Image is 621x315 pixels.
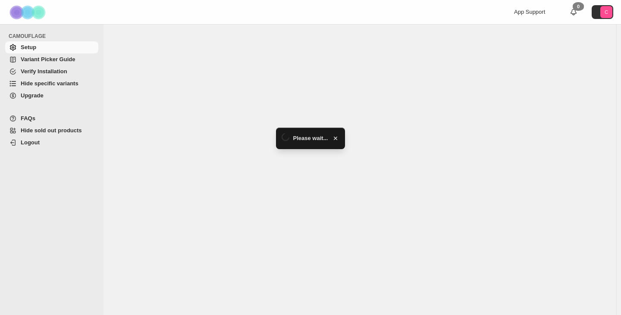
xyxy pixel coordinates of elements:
img: Camouflage [7,0,50,24]
a: Verify Installation [5,65,98,78]
span: Hide specific variants [21,80,78,87]
a: Logout [5,137,98,149]
button: Avatar with initials C [592,5,613,19]
span: Avatar with initials C [600,6,612,18]
span: FAQs [21,115,35,122]
span: Hide sold out products [21,127,82,134]
a: Hide specific variants [5,78,98,90]
span: App Support [514,9,545,15]
a: Upgrade [5,90,98,102]
span: Verify Installation [21,68,67,75]
span: Upgrade [21,92,44,99]
div: 0 [573,2,584,11]
span: Variant Picker Guide [21,56,75,62]
span: Setup [21,44,36,50]
a: Variant Picker Guide [5,53,98,65]
a: FAQs [5,112,98,125]
text: C [605,9,608,15]
span: Logout [21,139,40,146]
span: Please wait... [293,134,328,143]
a: Hide sold out products [5,125,98,137]
span: CAMOUFLAGE [9,33,99,40]
a: Setup [5,41,98,53]
a: 0 [569,8,578,16]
